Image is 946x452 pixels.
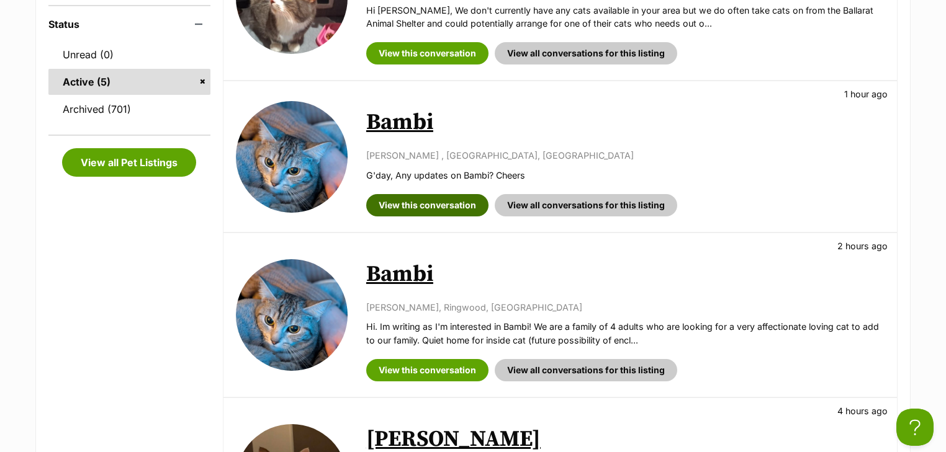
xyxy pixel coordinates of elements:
p: Hi. Im writing as I'm interested in Bambi! We are a family of 4 adults who are looking for a very... [366,320,885,347]
a: View all Pet Listings [62,148,196,177]
header: Status [48,19,210,30]
p: 4 hours ago [837,404,888,417]
p: G'day, Any updates on Bambi? Cheers [366,169,885,182]
a: Archived (701) [48,96,210,122]
a: View all conversations for this listing [495,42,677,64]
p: 1 hour ago [844,87,888,100]
img: Bambi [236,259,348,371]
a: Bambi [366,109,433,136]
a: Bambi [366,260,433,288]
a: View this conversation [366,194,489,216]
a: View all conversations for this listing [495,359,677,381]
p: 2 hours ago [837,239,888,252]
p: [PERSON_NAME] , [GEOGRAPHIC_DATA], [GEOGRAPHIC_DATA] [366,149,885,162]
a: Active (5) [48,69,210,95]
p: Hi [PERSON_NAME], We don't currently have any cats available in your area but we do often take ca... [366,4,885,30]
a: Unread (0) [48,42,210,68]
a: View all conversations for this listing [495,194,677,216]
iframe: Help Scout Beacon - Open [896,409,934,446]
img: Bambi [236,101,348,213]
a: View this conversation [366,42,489,64]
a: View this conversation [366,359,489,381]
p: [PERSON_NAME], Ringwood, [GEOGRAPHIC_DATA] [366,301,885,314]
